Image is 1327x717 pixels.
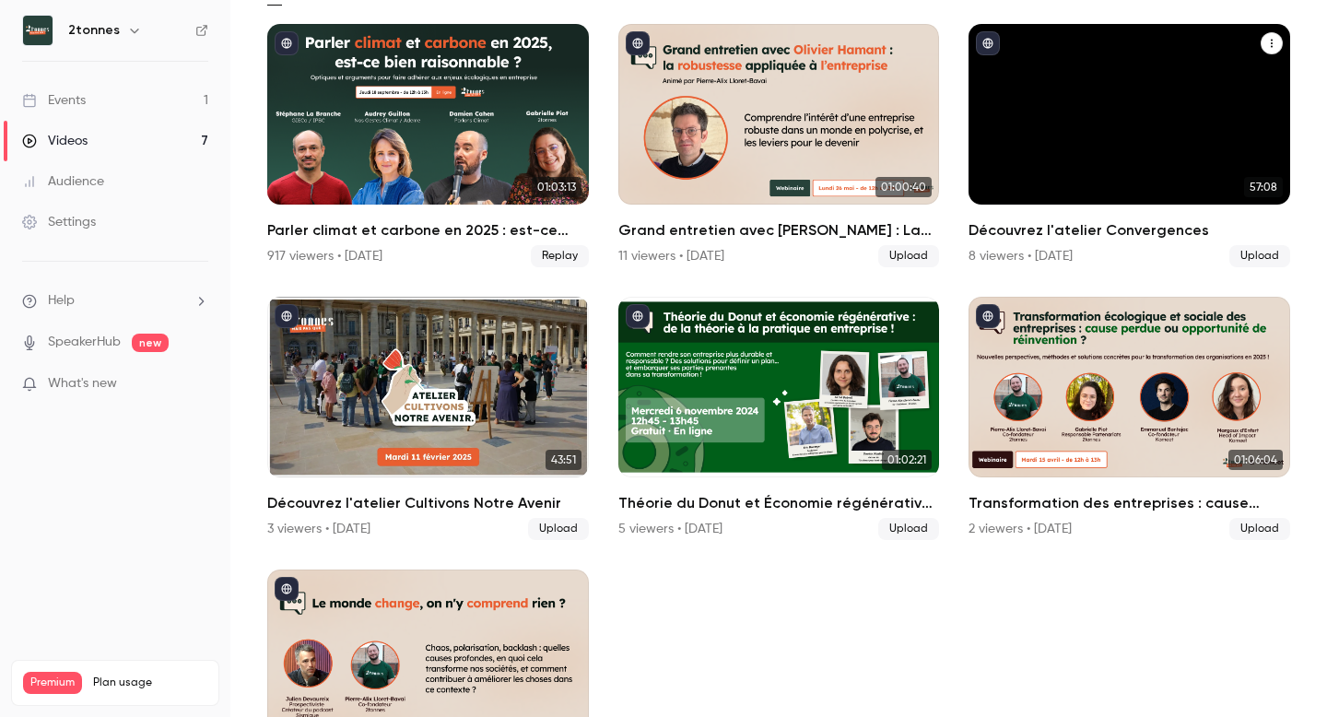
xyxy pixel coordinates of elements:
span: Plan usage [93,676,207,690]
h2: Théorie du Donut et Économie régénérative : quelle pratique en entreprise ? [618,492,940,514]
div: Events [22,91,86,110]
span: 57:08 [1244,177,1283,197]
span: Upload [878,245,939,267]
a: 01:06:04Transformation des entreprises : cause perdue ou opportunité de réinvention ?2 viewers • ... [969,297,1290,540]
span: Help [48,291,75,311]
h2: Découvrez l'atelier Convergences [969,219,1290,241]
button: published [275,31,299,55]
div: Settings [22,213,96,231]
span: What's new [48,374,117,394]
div: 5 viewers • [DATE] [618,520,722,538]
div: 8 viewers • [DATE] [969,247,1073,265]
span: new [132,334,169,352]
h2: Parler climat et carbone en 2025 : est-ce bien raisonnable ? [267,219,589,241]
span: 01:00:40 [875,177,932,197]
button: published [626,304,650,328]
li: Grand entretien avec Olivier Hamant : La robustesse appliquée aux entreprises [618,24,940,267]
span: Premium [23,672,82,694]
h2: Transformation des entreprises : cause perdue ou opportunité de réinvention ? [969,492,1290,514]
button: published [976,31,1000,55]
span: 43:51 [546,450,581,470]
button: published [626,31,650,55]
button: published [275,577,299,601]
li: Transformation des entreprises : cause perdue ou opportunité de réinvention ? [969,297,1290,540]
div: Audience [22,172,104,191]
a: SpeakerHub [48,333,121,352]
li: help-dropdown-opener [22,291,208,311]
a: 01:03:13Parler climat et carbone en 2025 : est-ce bien raisonnable ?917 viewers • [DATE]Replay [267,24,589,267]
span: 01:03:13 [532,177,581,197]
a: 57:08Découvrez l'atelier Convergences8 viewers • [DATE]Upload [969,24,1290,267]
span: Replay [531,245,589,267]
a: 01:02:21Théorie du Donut et Économie régénérative : quelle pratique en entreprise ?5 viewers • [D... [618,297,940,540]
a: 01:00:40Grand entretien avec [PERSON_NAME] : La robustesse appliquée aux entreprises11 viewers •... [618,24,940,267]
li: Parler climat et carbone en 2025 : est-ce bien raisonnable ? [267,24,589,267]
span: Upload [528,518,589,540]
h2: Découvrez l'atelier Cultivons Notre Avenir [267,492,589,514]
span: Upload [878,518,939,540]
span: Upload [1229,518,1290,540]
div: 2 viewers • [DATE] [969,520,1072,538]
h6: 2tonnes [68,21,120,40]
a: 43:51Découvrez l'atelier Cultivons Notre Avenir3 viewers • [DATE]Upload [267,297,589,540]
span: Upload [1229,245,1290,267]
h2: Grand entretien avec [PERSON_NAME] : La robustesse appliquée aux entreprises [618,219,940,241]
span: 01:06:04 [1228,450,1283,470]
div: 11 viewers • [DATE] [618,247,724,265]
div: Videos [22,132,88,150]
div: 3 viewers • [DATE] [267,520,370,538]
button: published [275,304,299,328]
img: 2tonnes [23,16,53,45]
li: Théorie du Donut et Économie régénérative : quelle pratique en entreprise ? [618,297,940,540]
span: 01:02:21 [882,450,932,470]
div: 917 viewers • [DATE] [267,247,382,265]
li: Découvrez l'atelier Convergences [969,24,1290,267]
button: published [976,304,1000,328]
li: Découvrez l'atelier Cultivons Notre Avenir [267,297,589,540]
iframe: Noticeable Trigger [186,376,208,393]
